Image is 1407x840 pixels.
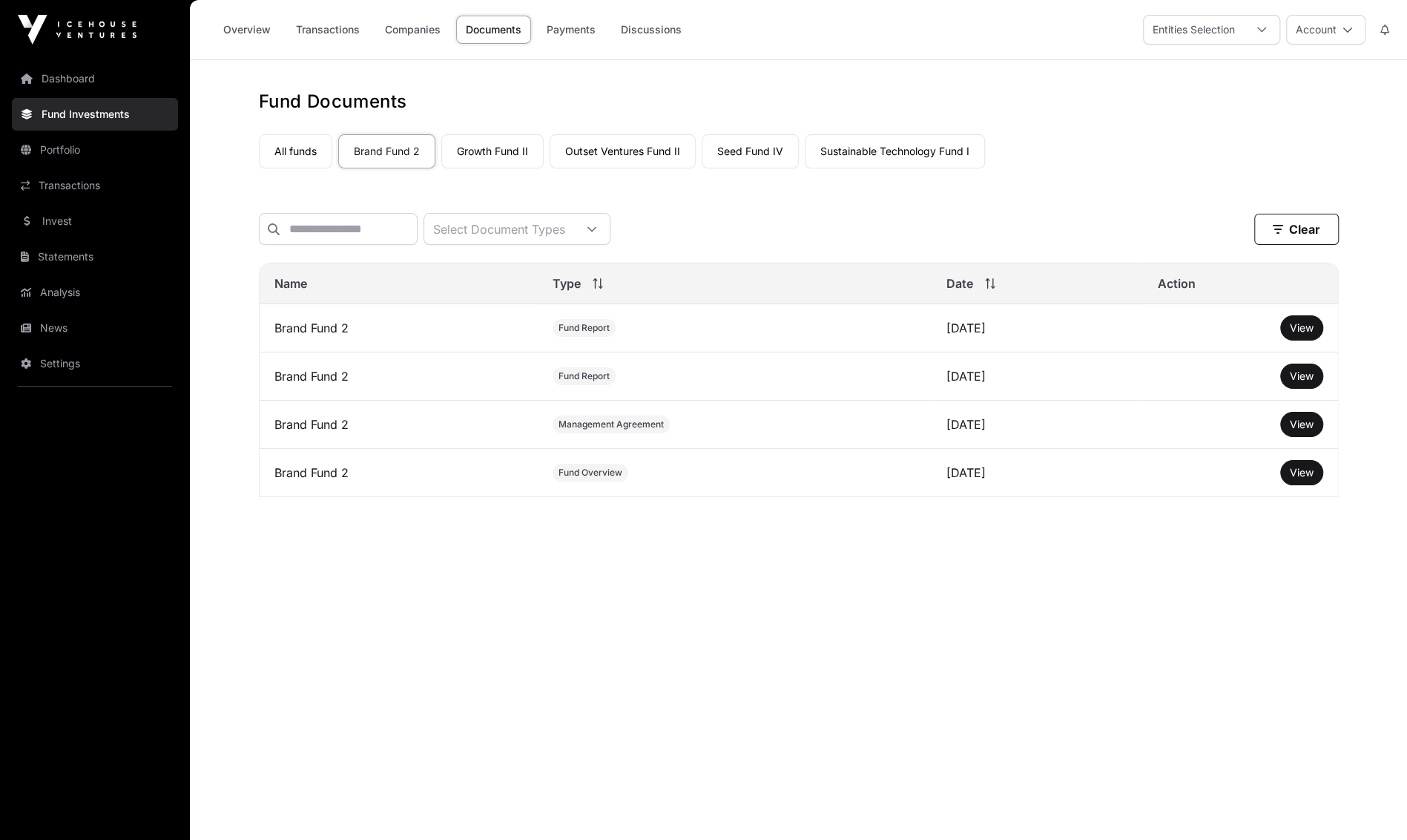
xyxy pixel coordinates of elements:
[338,134,435,168] a: Brand Fund 2
[932,449,1142,497] td: [DATE]
[260,352,538,401] td: Brand Fund 2
[1280,460,1323,485] button: View
[611,16,691,44] a: Discussions
[946,275,973,292] span: Date
[12,240,178,273] a: Statements
[12,169,178,202] a: Transactions
[1158,275,1196,292] span: Action
[456,16,531,44] a: Documents
[12,134,178,166] a: Portfolio
[18,15,136,45] img: Icehouse Ventures Logo
[932,401,1142,449] td: [DATE]
[550,134,696,168] a: Outset Ventures Fund II
[375,16,450,44] a: Companies
[805,134,985,168] a: Sustainable Technology Fund I
[1290,369,1314,384] a: View
[932,352,1142,401] td: [DATE]
[260,304,538,352] td: Brand Fund 2
[12,62,178,95] a: Dashboard
[12,98,178,131] a: Fund Investments
[1290,418,1314,430] span: View
[553,275,581,292] span: Type
[1280,412,1323,437] button: View
[260,449,538,497] td: Brand Fund 2
[1286,15,1365,45] button: Account
[1333,769,1407,840] iframe: Chat Widget
[1144,16,1244,44] div: Entities Selection
[1290,466,1314,479] span: View
[274,275,307,292] span: Name
[1280,315,1323,341] button: View
[558,467,622,479] span: Fund Overview
[259,134,332,168] a: All funds
[441,134,544,168] a: Growth Fund II
[1280,364,1323,389] button: View
[259,90,1339,114] h1: Fund Documents
[558,370,610,382] span: Fund Report
[1290,465,1314,480] a: View
[702,134,799,168] a: Seed Fund IV
[1290,370,1314,382] span: View
[558,322,610,334] span: Fund Report
[260,401,538,449] td: Brand Fund 2
[1290,321,1314,334] span: View
[558,419,664,430] span: Management Agreement
[12,276,178,309] a: Analysis
[286,16,369,44] a: Transactions
[12,205,178,237] a: Invest
[1290,417,1314,432] a: View
[537,16,605,44] a: Payments
[424,214,574,244] div: Select Document Types
[932,304,1142,352] td: [DATE]
[12,347,178,380] a: Settings
[1290,321,1314,335] a: View
[12,312,178,344] a: News
[1254,214,1339,245] button: Clear
[214,16,280,44] a: Overview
